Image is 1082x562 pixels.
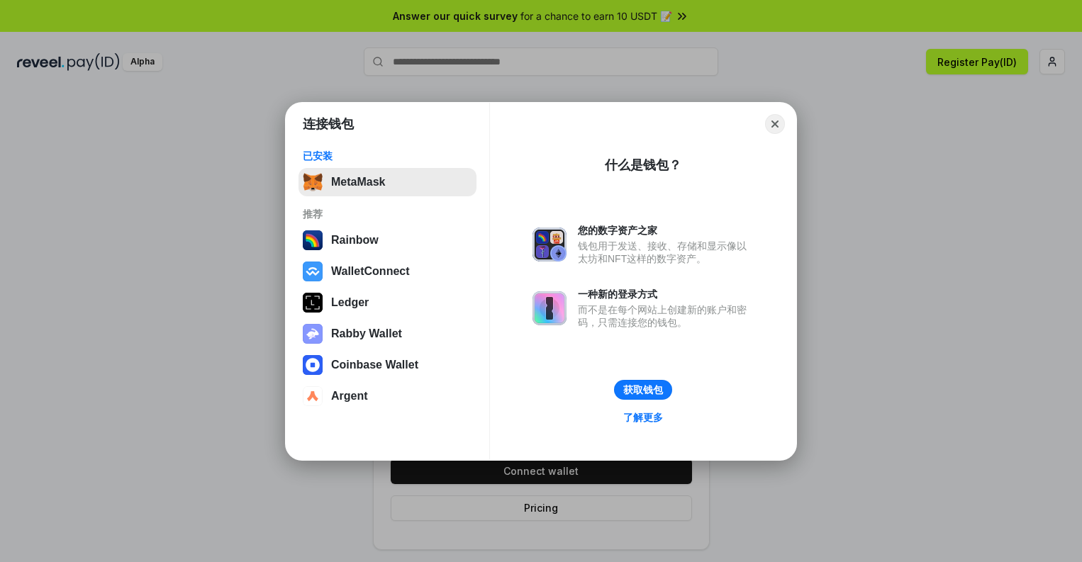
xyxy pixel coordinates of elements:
button: WalletConnect [299,257,476,286]
div: Argent [331,390,368,403]
div: 已安装 [303,150,472,162]
div: 推荐 [303,208,472,220]
div: Ledger [331,296,369,309]
button: 获取钱包 [614,380,672,400]
img: svg+xml,%3Csvg%20width%3D%22120%22%20height%3D%22120%22%20viewBox%3D%220%200%20120%20120%22%20fil... [303,230,323,250]
div: Rainbow [331,234,379,247]
button: MetaMask [299,168,476,196]
div: MetaMask [331,176,385,189]
div: 获取钱包 [623,383,663,396]
div: 了解更多 [623,411,663,424]
button: Ledger [299,288,476,317]
button: Rabby Wallet [299,320,476,348]
img: svg+xml,%3Csvg%20width%3D%2228%22%20height%3D%2228%22%20viewBox%3D%220%200%2028%2028%22%20fill%3D... [303,355,323,375]
img: svg+xml,%3Csvg%20xmlns%3D%22http%3A%2F%2Fwww.w3.org%2F2000%2Fsvg%22%20fill%3D%22none%22%20viewBox... [532,227,567,262]
img: svg+xml,%3Csvg%20width%3D%2228%22%20height%3D%2228%22%20viewBox%3D%220%200%2028%2028%22%20fill%3D... [303,386,323,406]
img: svg+xml,%3Csvg%20xmlns%3D%22http%3A%2F%2Fwww.w3.org%2F2000%2Fsvg%22%20width%3D%2228%22%20height%3... [303,293,323,313]
div: 您的数字资产之家 [578,224,754,237]
img: svg+xml,%3Csvg%20width%3D%2228%22%20height%3D%2228%22%20viewBox%3D%220%200%2028%2028%22%20fill%3D... [303,262,323,281]
div: 而不是在每个网站上创建新的账户和密码，只需连接您的钱包。 [578,303,754,329]
div: 一种新的登录方式 [578,288,754,300]
h1: 连接钱包 [303,116,354,133]
button: Rainbow [299,226,476,254]
div: Rabby Wallet [331,327,402,340]
button: Close [765,114,785,134]
div: WalletConnect [331,265,410,278]
div: 钱包用于发送、接收、存储和显示像以太坊和NFT这样的数字资产。 [578,240,754,265]
img: svg+xml,%3Csvg%20xmlns%3D%22http%3A%2F%2Fwww.w3.org%2F2000%2Fsvg%22%20fill%3D%22none%22%20viewBox... [303,324,323,344]
img: svg+xml,%3Csvg%20xmlns%3D%22http%3A%2F%2Fwww.w3.org%2F2000%2Fsvg%22%20fill%3D%22none%22%20viewBox... [532,291,567,325]
button: Argent [299,382,476,410]
img: svg+xml,%3Csvg%20fill%3D%22none%22%20height%3D%2233%22%20viewBox%3D%220%200%2035%2033%22%20width%... [303,172,323,192]
div: Coinbase Wallet [331,359,418,371]
div: 什么是钱包？ [605,157,681,174]
a: 了解更多 [615,408,671,427]
button: Coinbase Wallet [299,351,476,379]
